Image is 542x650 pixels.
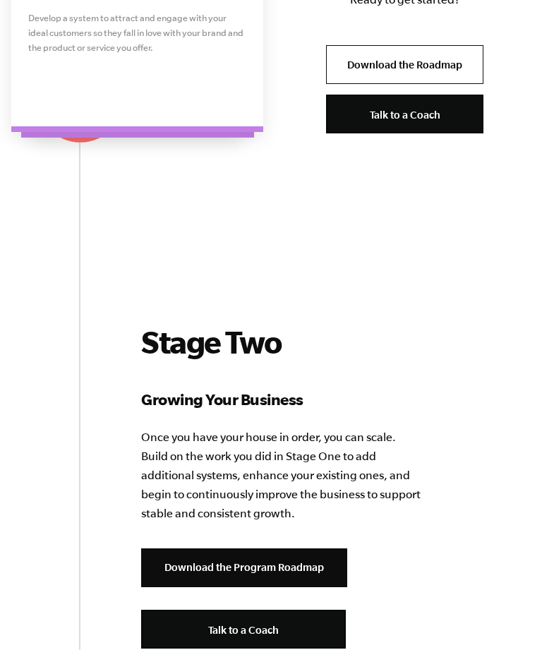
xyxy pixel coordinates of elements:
[141,549,347,588] a: Download the Program Roadmap
[28,11,246,56] p: Develop a system to attract and engage with your ideal customers so they fall in love with your b...
[370,109,440,121] span: Talk to a Coach
[471,582,542,650] iframe: Chat Widget
[208,625,279,637] span: Talk to a Coach
[141,610,346,649] a: Talk to a Coach
[141,428,423,524] p: Once you have your house in order, you can scale. Build on the work you did in Stage One to add a...
[141,325,423,361] h2: Stage Two
[141,389,423,411] h3: Growing Your Business
[326,46,483,85] a: Download the Roadmap
[326,95,483,134] a: Talk to a Coach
